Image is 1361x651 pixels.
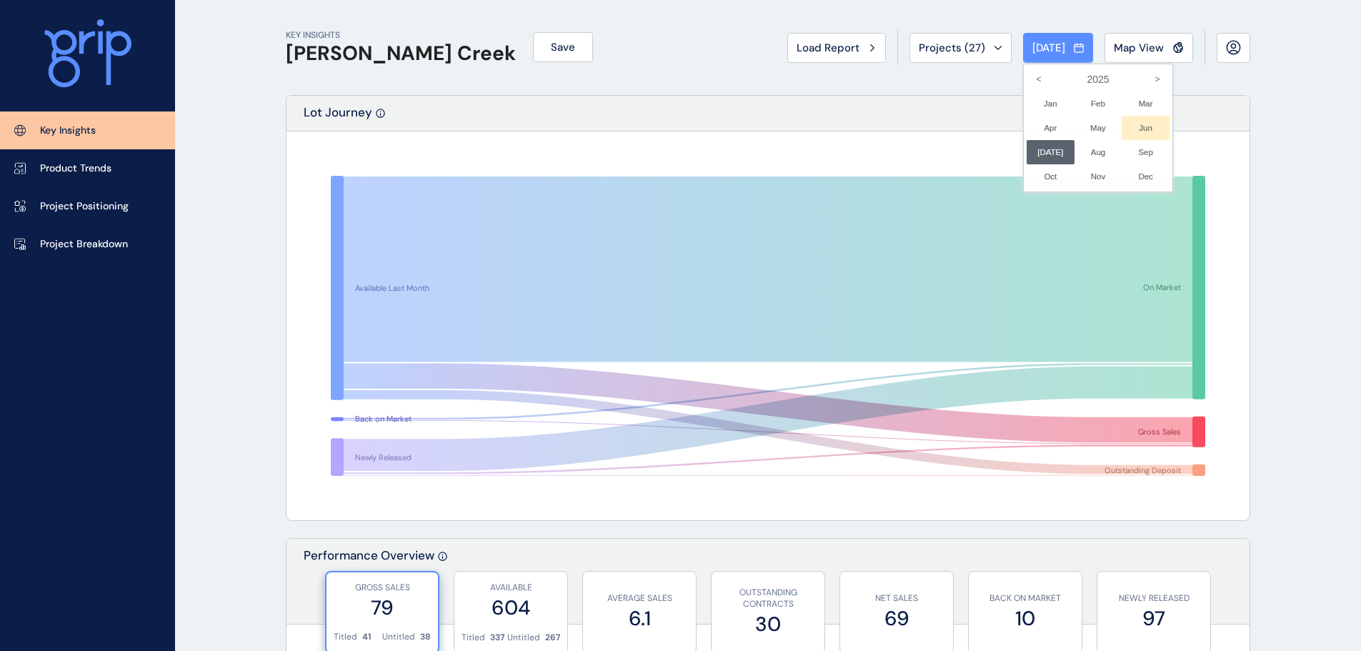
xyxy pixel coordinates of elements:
li: Aug [1075,140,1122,164]
label: 2025 [1027,67,1170,91]
li: May [1075,116,1122,140]
li: Feb [1075,91,1122,116]
li: Sep [1122,140,1170,164]
i: > [1145,67,1170,91]
li: Mar [1122,91,1170,116]
li: Oct [1027,164,1075,189]
p: Key Insights [40,124,96,138]
li: Jun [1122,116,1170,140]
p: Project Breakdown [40,237,128,252]
p: Product Trends [40,161,111,176]
i: < [1027,67,1051,91]
p: Project Positioning [40,199,129,214]
li: Apr [1027,116,1075,140]
li: Jan [1027,91,1075,116]
li: Dec [1122,164,1170,189]
li: [DATE] [1027,140,1075,164]
li: Nov [1075,164,1122,189]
